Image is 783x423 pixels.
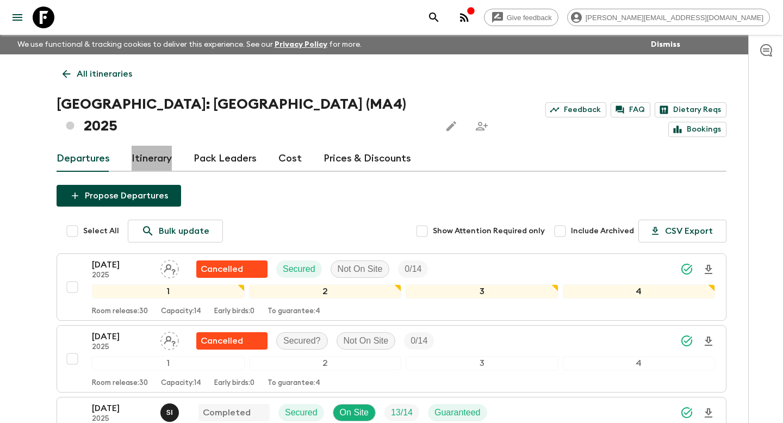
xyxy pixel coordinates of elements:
p: To guarantee: 4 [268,307,320,316]
p: Not On Site [338,263,383,276]
span: Select All [83,226,119,237]
div: 3 [406,356,558,370]
svg: Download Onboarding [702,407,715,420]
a: All itineraries [57,63,138,85]
span: Show Attention Required only [433,226,545,237]
div: 2 [249,356,402,370]
span: Give feedback [501,14,558,22]
div: [PERSON_NAME][EMAIL_ADDRESS][DOMAIN_NAME] [567,9,770,26]
div: 1 [92,284,245,298]
div: Not On Site [331,260,390,278]
div: Secured [276,260,322,278]
p: Room release: 30 [92,307,148,316]
p: Bulk update [159,225,209,238]
div: On Site [333,404,376,421]
button: search adventures [423,7,445,28]
p: Not On Site [344,334,389,347]
div: Trip Fill [404,332,434,350]
button: Propose Departures [57,185,181,207]
p: 0 / 14 [411,334,427,347]
a: Departures [57,146,110,172]
span: Assign pack leader [160,335,179,344]
a: FAQ [611,102,650,117]
p: Cancelled [201,334,243,347]
svg: Download Onboarding [702,263,715,276]
p: Secured [283,263,315,276]
p: Completed [203,406,251,419]
p: Room release: 30 [92,379,148,388]
button: menu [7,7,28,28]
p: [DATE] [92,330,152,343]
p: Secured [285,406,318,419]
a: Feedback [545,102,606,117]
p: On Site [340,406,369,419]
span: [PERSON_NAME][EMAIL_ADDRESS][DOMAIN_NAME] [580,14,769,22]
a: Privacy Policy [275,41,327,48]
a: Prices & Discounts [324,146,411,172]
p: 0 / 14 [405,263,421,276]
div: 1 [92,356,245,370]
a: Dietary Reqs [655,102,726,117]
p: Cancelled [201,263,243,276]
div: 4 [563,284,716,298]
p: [DATE] [92,402,152,415]
a: Cost [278,146,302,172]
svg: Synced Successfully [680,406,693,419]
p: Guaranteed [434,406,481,419]
p: 13 / 14 [391,406,413,419]
button: [DATE]2025Assign pack leaderFlash Pack cancellationSecured?Not On SiteTrip Fill1234Room release:3... [57,325,726,393]
div: Not On Site [337,332,396,350]
p: [DATE] [92,258,152,271]
div: 2 [249,284,402,298]
div: Trip Fill [384,404,419,421]
p: All itineraries [77,67,132,80]
a: Bookings [668,122,726,137]
div: Flash Pack cancellation [196,332,268,350]
span: Said Isouktan [160,407,181,415]
div: 4 [563,356,716,370]
p: To guarantee: 4 [268,379,320,388]
p: Capacity: 14 [161,379,201,388]
span: Include Archived [571,226,634,237]
p: 2025 [92,343,152,352]
svg: Download Onboarding [702,335,715,348]
button: [DATE]2025Assign pack leaderFlash Pack cancellationSecuredNot On SiteTrip Fill1234Room release:30... [57,253,726,321]
svg: Synced Successfully [680,334,693,347]
button: Edit this itinerary [440,115,462,137]
p: We use functional & tracking cookies to deliver this experience. See our for more. [13,35,366,54]
svg: Synced Successfully [680,263,693,276]
button: Dismiss [648,37,683,52]
div: Secured [278,404,324,421]
p: 2025 [92,271,152,280]
div: Flash Pack cancellation [196,260,268,278]
p: Capacity: 14 [161,307,201,316]
div: 3 [406,284,558,298]
a: Pack Leaders [194,146,257,172]
span: Assign pack leader [160,263,179,272]
div: Trip Fill [398,260,428,278]
p: Early birds: 0 [214,379,254,388]
a: Give feedback [484,9,558,26]
p: Early birds: 0 [214,307,254,316]
h1: [GEOGRAPHIC_DATA]: [GEOGRAPHIC_DATA] (MA4) 2025 [57,94,432,137]
a: Itinerary [132,146,172,172]
a: Bulk update [128,220,223,242]
button: CSV Export [638,220,726,242]
div: Secured? [276,332,328,350]
span: Share this itinerary [471,115,493,137]
p: Secured? [283,334,321,347]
